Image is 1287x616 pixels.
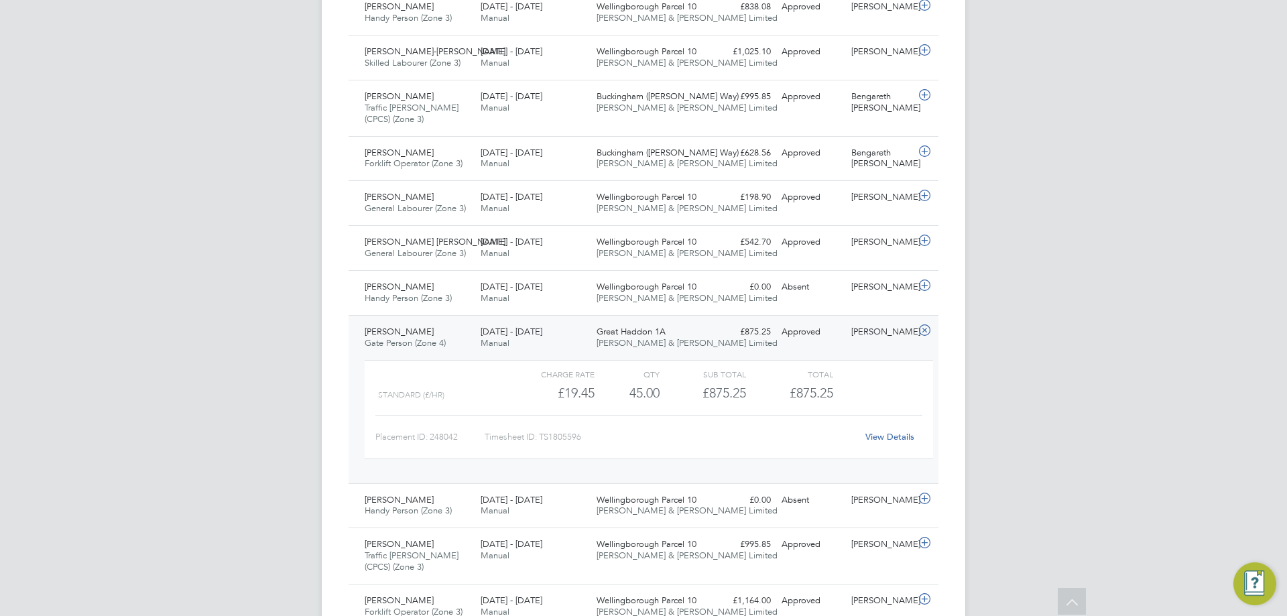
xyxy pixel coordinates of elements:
span: Manual [481,57,509,68]
span: Wellingborough Parcel 10 [597,538,696,550]
span: [DATE] - [DATE] [481,236,542,247]
span: [PERSON_NAME] & [PERSON_NAME] Limited [597,505,778,516]
span: [DATE] - [DATE] [481,147,542,158]
span: Manual [481,202,509,214]
span: [DATE] - [DATE] [481,90,542,102]
span: [PERSON_NAME] & [PERSON_NAME] Limited [597,158,778,169]
span: Wellingborough Parcel 10 [597,281,696,292]
div: Approved [776,534,846,556]
div: £198.90 [707,186,776,208]
span: [PERSON_NAME] & [PERSON_NAME] Limited [597,12,778,23]
span: [PERSON_NAME] [365,191,434,202]
span: £875.25 [790,385,833,401]
div: [PERSON_NAME] [846,231,916,253]
div: QTY [595,366,660,382]
span: Skilled Labourer (Zone 3) [365,57,461,68]
div: £995.85 [707,534,776,556]
span: Manual [481,102,509,113]
span: Manual [481,12,509,23]
div: [PERSON_NAME] [846,186,916,208]
div: Charge rate [508,366,595,382]
div: [PERSON_NAME] [846,590,916,612]
span: [PERSON_NAME] [PERSON_NAME] [365,236,505,247]
div: [PERSON_NAME] [846,276,916,298]
span: [PERSON_NAME] & [PERSON_NAME] Limited [597,292,778,304]
span: Traffic [PERSON_NAME] (CPCS) (Zone 3) [365,102,458,125]
span: [DATE] - [DATE] [481,1,542,12]
span: [DATE] - [DATE] [481,595,542,606]
span: [DATE] - [DATE] [481,326,542,337]
div: £1,164.00 [707,590,776,612]
div: Absent [776,489,846,511]
div: 45.00 [595,382,660,404]
span: [PERSON_NAME] & [PERSON_NAME] Limited [597,337,778,349]
button: Engage Resource Center [1233,562,1276,605]
span: [PERSON_NAME] [365,1,434,12]
div: £875.25 [660,382,746,404]
div: [PERSON_NAME] [846,534,916,556]
div: Approved [776,41,846,63]
div: £1,025.10 [707,41,776,63]
div: Placement ID: 248042 [375,426,485,448]
div: Sub Total [660,366,746,382]
span: Buckingham ([PERSON_NAME] Way) [597,147,739,158]
span: [PERSON_NAME] & [PERSON_NAME] Limited [597,57,778,68]
div: Approved [776,86,846,108]
div: Timesheet ID: TS1805596 [485,426,857,448]
span: General Labourer (Zone 3) [365,202,466,214]
span: [DATE] - [DATE] [481,494,542,505]
div: £542.70 [707,231,776,253]
div: £995.85 [707,86,776,108]
span: Handy Person (Zone 3) [365,12,452,23]
div: Total [746,366,833,382]
span: Wellingborough Parcel 10 [597,494,696,505]
span: [PERSON_NAME] [365,90,434,102]
div: £875.25 [707,321,776,343]
span: Manual [481,550,509,561]
span: Wellingborough Parcel 10 [597,1,696,12]
span: Buckingham ([PERSON_NAME] Way) [597,90,739,102]
span: [PERSON_NAME] [365,595,434,606]
span: Gate Person (Zone 4) [365,337,446,349]
span: Wellingborough Parcel 10 [597,46,696,57]
div: [PERSON_NAME] [846,41,916,63]
div: [PERSON_NAME] [846,489,916,511]
div: Approved [776,321,846,343]
div: Approved [776,231,846,253]
span: Manual [481,505,509,516]
div: Approved [776,142,846,164]
div: £0.00 [707,276,776,298]
div: £0.00 [707,489,776,511]
span: [PERSON_NAME] & [PERSON_NAME] Limited [597,102,778,113]
div: [PERSON_NAME] [846,321,916,343]
span: [PERSON_NAME] [365,281,434,292]
span: Forklift Operator (Zone 3) [365,158,463,169]
span: [PERSON_NAME] & [PERSON_NAME] Limited [597,202,778,214]
span: [PERSON_NAME] [365,147,434,158]
div: £628.56 [707,142,776,164]
span: Manual [481,292,509,304]
span: Traffic [PERSON_NAME] (CPCS) (Zone 3) [365,550,458,572]
span: [DATE] - [DATE] [481,191,542,202]
span: [DATE] - [DATE] [481,46,542,57]
span: Great Haddon 1A [597,326,666,337]
span: Manual [481,247,509,259]
span: Manual [481,337,509,349]
span: Handy Person (Zone 3) [365,505,452,516]
a: View Details [865,431,914,442]
span: [DATE] - [DATE] [481,281,542,292]
span: Standard (£/HR) [378,390,444,399]
div: Approved [776,186,846,208]
div: Bengareth [PERSON_NAME] [846,86,916,119]
div: Bengareth [PERSON_NAME] [846,142,916,176]
span: Wellingborough Parcel 10 [597,595,696,606]
span: [PERSON_NAME] [365,538,434,550]
span: [PERSON_NAME] [365,326,434,337]
span: Manual [481,158,509,169]
span: [PERSON_NAME] & [PERSON_NAME] Limited [597,550,778,561]
span: General Labourer (Zone 3) [365,247,466,259]
span: [PERSON_NAME] & [PERSON_NAME] Limited [597,247,778,259]
div: Absent [776,276,846,298]
div: £19.45 [508,382,595,404]
span: [DATE] - [DATE] [481,538,542,550]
